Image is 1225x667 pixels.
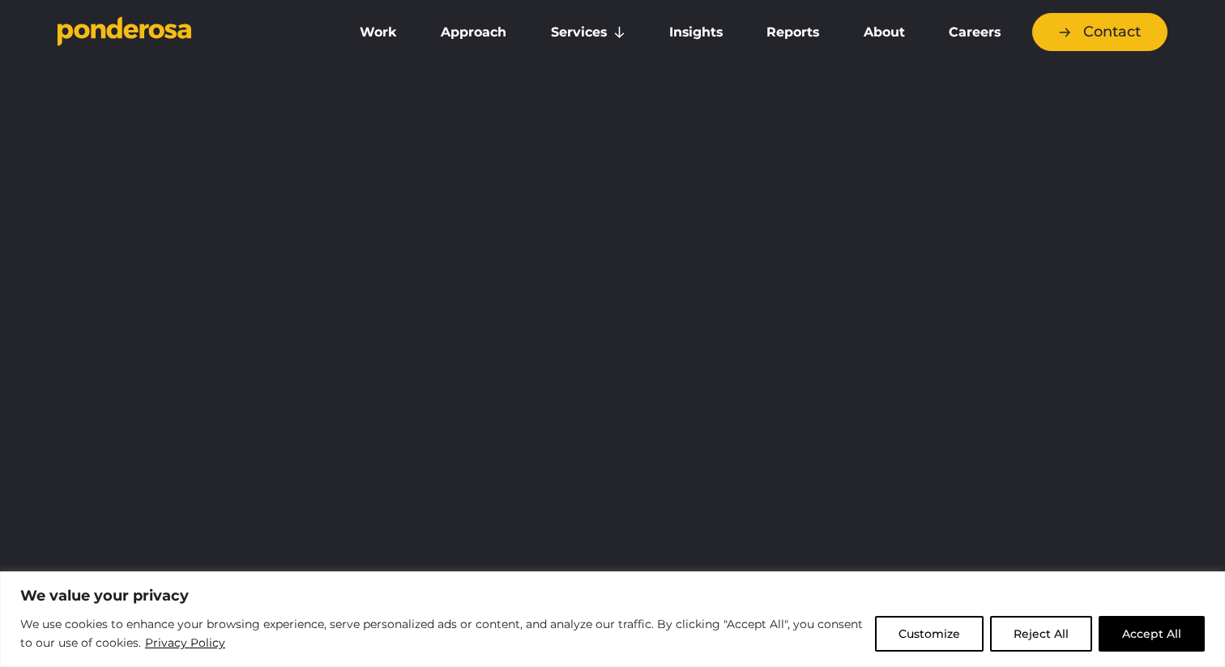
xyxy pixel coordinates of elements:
[144,633,226,652] a: Privacy Policy
[20,615,863,653] p: We use cookies to enhance your browsing experience, serve personalized ads or content, and analyz...
[651,15,741,49] a: Insights
[58,16,317,49] a: Go to homepage
[532,15,644,49] a: Services
[1099,616,1205,652] button: Accept All
[748,15,838,49] a: Reports
[422,15,525,49] a: Approach
[990,616,1092,652] button: Reject All
[20,586,1205,605] p: We value your privacy
[341,15,416,49] a: Work
[875,616,984,652] button: Customize
[930,15,1019,49] a: Careers
[844,15,923,49] a: About
[1032,13,1167,51] a: Contact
